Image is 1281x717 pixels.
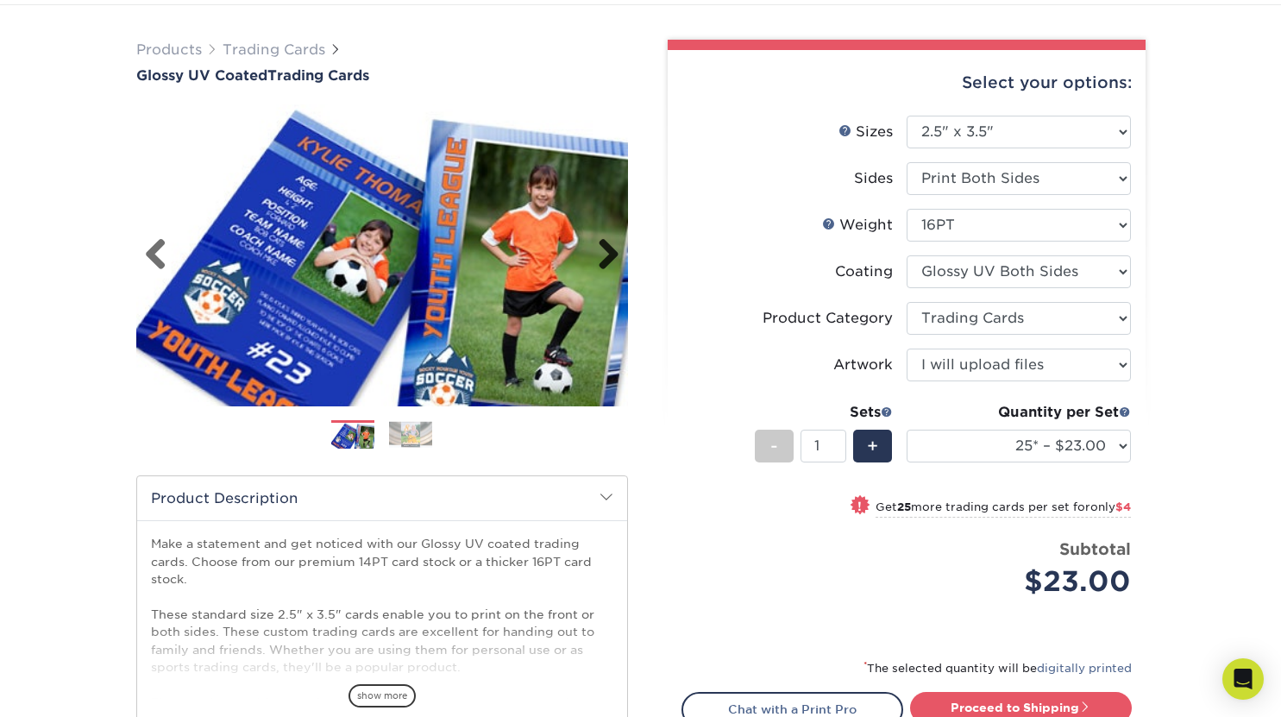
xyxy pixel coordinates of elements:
span: only [1090,500,1131,513]
span: Glossy UV Coated [136,67,267,84]
div: Artwork [833,355,893,375]
div: Open Intercom Messenger [1222,658,1264,700]
div: $23.00 [920,561,1131,602]
div: Select your options: [681,50,1132,116]
strong: Subtotal [1059,539,1131,558]
span: + [867,433,878,459]
h1: Trading Cards [136,67,628,84]
h2: Product Description [137,476,627,520]
a: digitally printed [1037,662,1132,675]
small: Get more trading cards per set for [876,500,1131,518]
span: show more [349,684,416,708]
div: Weight [822,215,893,236]
a: Products [136,41,202,58]
div: Quantity per Set [907,402,1131,423]
span: - [770,433,778,459]
span: ! [857,497,862,515]
a: Trading Cards [223,41,325,58]
div: Product Category [763,308,893,329]
img: Glossy UV Coated 01 [136,85,628,425]
img: Trading Cards 01 [331,421,374,451]
span: $4 [1115,500,1131,513]
div: Coating [835,261,893,282]
strong: 25 [897,500,911,513]
img: Trading Cards 02 [389,421,432,448]
a: Glossy UV CoatedTrading Cards [136,67,628,84]
small: The selected quantity will be [863,662,1132,675]
div: Sides [854,168,893,189]
div: Sets [755,402,893,423]
div: Sizes [838,122,893,142]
